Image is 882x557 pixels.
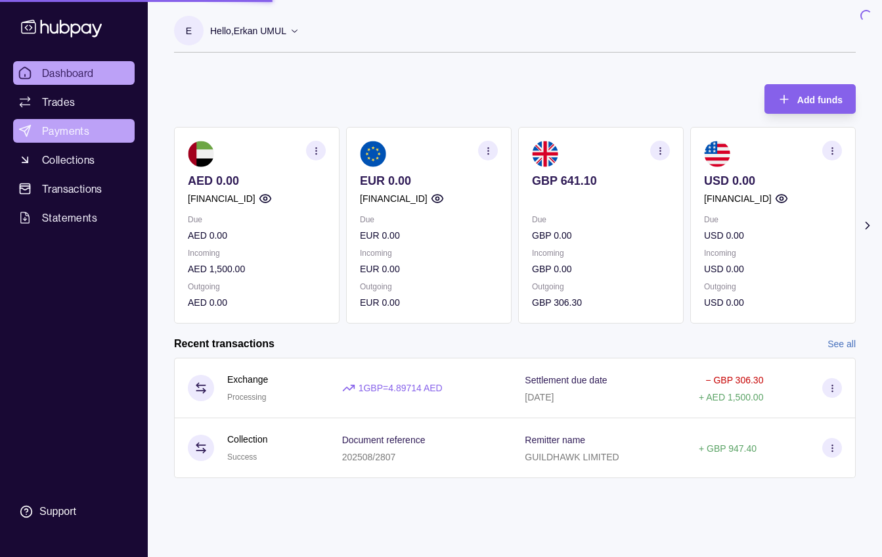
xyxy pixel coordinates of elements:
a: Collections [13,148,135,172]
p: USD 0.00 [704,228,842,243]
a: Transactions [13,177,135,201]
p: 1 GBP = 4.89714 AED [359,381,443,395]
p: E [186,24,192,38]
p: Due [704,212,842,227]
img: gb [532,141,558,167]
p: + AED 1,500.00 [699,392,763,402]
p: Remitter name [525,435,585,445]
img: us [704,141,730,167]
span: Success [227,452,257,462]
span: Add funds [797,95,843,105]
a: Payments [13,119,135,143]
span: Payments [42,123,89,139]
p: Exchange [227,372,268,387]
p: AED 0.00 [188,295,326,310]
p: Incoming [360,246,498,260]
p: Due [532,212,670,227]
p: [FINANCIAL_ID] [360,191,428,206]
p: [FINANCIAL_ID] [704,191,772,206]
h2: Recent transactions [174,337,275,351]
p: EUR 0.00 [360,262,498,276]
p: EUR 0.00 [360,174,498,188]
p: Due [360,212,498,227]
p: USD 0.00 [704,174,842,188]
p: GBP 641.10 [532,174,670,188]
p: Settlement due date [525,375,607,385]
p: USD 0.00 [704,262,842,276]
button: Add funds [764,84,856,114]
p: AED 1,500.00 [188,262,326,276]
p: GBP 0.00 [532,262,670,276]
p: Due [188,212,326,227]
a: See all [827,337,856,351]
p: USD 0.00 [704,295,842,310]
div: Support [39,504,76,519]
p: Incoming [532,246,670,260]
a: Statements [13,206,135,230]
span: Processing [227,393,266,402]
p: Incoming [188,246,326,260]
p: Document reference [342,435,426,445]
p: Outgoing [704,279,842,294]
p: [DATE] [525,392,554,402]
p: GBP 306.30 [532,295,670,310]
a: Trades [13,90,135,114]
p: Outgoing [360,279,498,294]
p: Collection [227,432,267,447]
p: Incoming [704,246,842,260]
span: Collections [42,152,95,168]
p: AED 0.00 [188,174,326,188]
p: GUILDHAWK LIMITED [525,452,619,462]
p: Hello, Erkan UMUL [210,24,286,38]
p: 202508/2807 [342,452,396,462]
span: Dashboard [42,65,94,81]
p: GBP 0.00 [532,228,670,243]
span: Statements [42,210,97,226]
p: − GBP 306.30 [705,375,763,385]
p: Outgoing [532,279,670,294]
img: eu [360,141,386,167]
p: + GBP 947.40 [699,443,757,454]
a: Support [13,498,135,525]
p: Outgoing [188,279,326,294]
img: ae [188,141,214,167]
p: AED 0.00 [188,228,326,243]
p: [FINANCIAL_ID] [188,191,255,206]
p: EUR 0.00 [360,228,498,243]
a: Dashboard [13,61,135,85]
p: EUR 0.00 [360,295,498,310]
span: Trades [42,94,75,110]
span: Transactions [42,181,102,197]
